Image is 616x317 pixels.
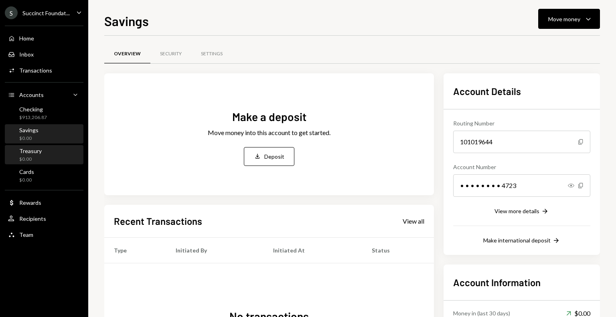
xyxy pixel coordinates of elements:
a: Savings$0.00 [5,124,83,143]
div: Account Number [453,163,590,171]
div: $0.00 [19,135,38,142]
a: Transactions [5,63,83,77]
div: Cards [19,168,34,175]
div: Team [19,231,33,238]
h2: Account Details [453,85,590,98]
a: Home [5,31,83,45]
a: Treasury$0.00 [5,145,83,164]
div: Move money [548,15,580,23]
div: View more details [494,208,539,214]
a: Team [5,227,83,242]
div: Security [160,50,182,57]
div: Savings [19,127,38,133]
a: Accounts [5,87,83,102]
a: Rewards [5,195,83,210]
div: Rewards [19,199,41,206]
button: View more details [494,207,549,216]
div: Checking [19,106,47,113]
div: Succinct Foundat... [22,10,70,16]
div: Deposit [264,152,284,161]
div: $0.00 [19,156,42,163]
div: $0.00 [19,177,34,184]
div: S [5,6,18,19]
div: $913,206.87 [19,114,47,121]
div: • • • • • • • • 4723 [453,174,590,197]
h2: Recent Transactions [114,214,202,228]
a: Settings [191,44,232,64]
div: Treasury [19,147,42,154]
button: Move money [538,9,600,29]
button: Make international deposit [483,236,560,245]
div: Settings [201,50,223,57]
div: Make international deposit [483,237,551,244]
div: Inbox [19,51,34,58]
div: Home [19,35,34,42]
div: Overview [114,50,141,57]
th: Status [362,237,434,263]
th: Type [104,237,166,263]
div: 101019644 [453,131,590,153]
div: Make a deposit [232,109,306,125]
div: Accounts [19,91,44,98]
a: Security [150,44,191,64]
a: Recipients [5,211,83,226]
a: Inbox [5,47,83,61]
a: Checking$913,206.87 [5,103,83,123]
div: Recipients [19,215,46,222]
h2: Account Information [453,276,590,289]
h1: Savings [104,13,149,29]
th: Initiated At [263,237,362,263]
div: Transactions [19,67,52,74]
a: Overview [104,44,150,64]
a: View all [403,216,424,225]
button: Deposit [244,147,294,166]
a: Cards$0.00 [5,166,83,185]
th: Initiated By [166,237,263,263]
div: Routing Number [453,119,590,127]
div: Move money into this account to get started. [208,128,330,137]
